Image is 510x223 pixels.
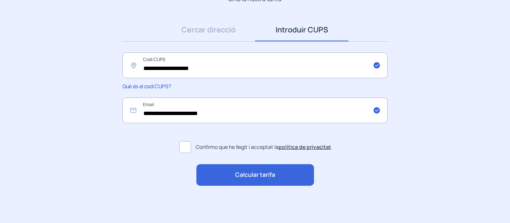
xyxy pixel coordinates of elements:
a: política de privacitat [279,143,331,150]
span: Què és el codi CUPS? [122,83,171,90]
span: Calcular tarifa [235,170,275,180]
a: Cercar direcció [162,18,255,41]
span: Confirmo que he llegit i acceptat la [196,143,331,151]
a: Introduir CUPS [255,18,348,41]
